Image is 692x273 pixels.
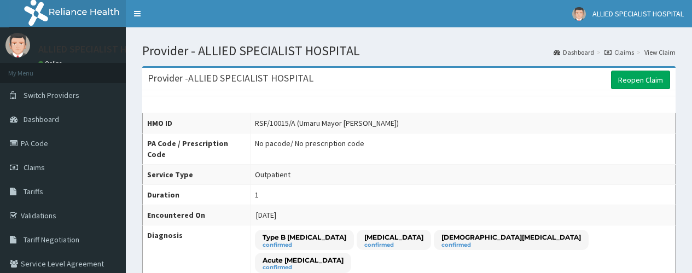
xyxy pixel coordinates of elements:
span: Switch Providers [24,90,79,100]
span: Tariff Negotiation [24,235,79,245]
img: User Image [5,33,30,57]
span: Dashboard [24,114,59,124]
th: HMO ID [143,113,251,133]
p: [DEMOGRAPHIC_DATA][MEDICAL_DATA] [441,233,581,242]
div: No pacode / No prescription code [255,138,364,149]
img: User Image [572,7,586,21]
span: [DATE] [256,210,276,220]
th: PA Code / Prescription Code [143,133,251,165]
th: Encountered On [143,205,251,225]
span: Claims [24,162,45,172]
a: Dashboard [554,48,594,57]
div: Outpatient [255,169,290,180]
a: View Claim [644,48,676,57]
small: confirmed [364,242,423,248]
div: 1 [255,189,259,200]
h1: Provider - ALLIED SPECIALIST HOSPITAL [142,44,676,58]
th: Service Type [143,165,251,185]
h3: Provider - ALLIED SPECIALIST HOSPITAL [148,73,313,83]
small: confirmed [441,242,581,248]
p: Type B [MEDICAL_DATA] [263,233,346,242]
p: Acute [MEDICAL_DATA] [263,255,344,265]
small: confirmed [263,242,346,248]
small: confirmed [263,265,344,270]
a: Online [38,60,65,67]
p: [MEDICAL_DATA] [364,233,423,242]
span: Tariffs [24,187,43,196]
span: ALLIED SPECIALIST HOSPITAL [592,9,684,19]
th: Duration [143,185,251,205]
div: RSF/10015/A (Umaru Mayor [PERSON_NAME]) [255,118,399,129]
a: Claims [604,48,634,57]
p: ALLIED SPECIALIST HOSPITAL [38,44,163,54]
a: Reopen Claim [611,71,670,89]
